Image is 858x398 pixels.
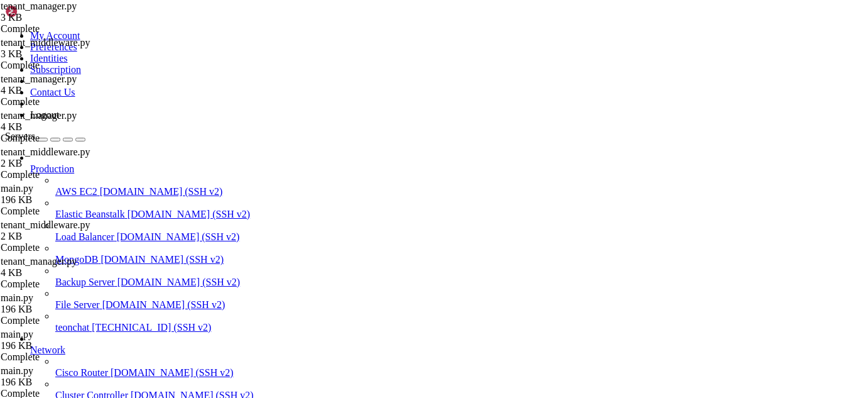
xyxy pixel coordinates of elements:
span: tenant_middleware.py [1,219,90,230]
div: Complete [1,133,117,144]
div: 2 KB [1,158,117,169]
div: 4 KB [1,121,117,133]
div: Complete [1,351,117,363]
div: 196 KB [1,340,117,351]
div: 196 KB [1,194,117,206]
span: tenant_middleware.py [1,219,117,242]
span: tenant_manager.py [1,1,117,23]
span: tenant_manager.py [1,256,117,279]
span: tenant_manager.py [1,110,77,121]
div: 4 KB [1,267,117,279]
span: tenant_manager.py [1,110,117,133]
span: main.py [1,292,117,315]
div: Complete [1,315,117,326]
span: main.py [1,329,117,351]
span: tenant_middleware.py [1,37,117,60]
div: 3 KB [1,48,117,60]
div: Complete [1,279,117,290]
span: tenant_middleware.py [1,146,90,157]
div: 4 KB [1,85,117,96]
div: Complete [1,23,117,35]
div: 196 KB [1,304,117,315]
span: main.py [1,183,33,194]
div: 2 KB [1,231,117,242]
span: tenant_middleware.py [1,37,90,48]
div: Complete [1,242,117,253]
span: main.py [1,292,33,303]
span: main.py [1,183,117,206]
span: main.py [1,329,33,340]
div: 196 KB [1,377,117,388]
span: tenant_manager.py [1,74,77,84]
div: Complete [1,206,117,217]
span: main.py [1,365,117,388]
div: 3 KB [1,12,117,23]
div: Complete [1,60,117,71]
span: tenant_manager.py [1,256,77,267]
span: tenant_manager.py [1,74,117,96]
span: tenant_manager.py [1,1,77,11]
span: tenant_middleware.py [1,146,117,169]
div: Complete [1,96,117,108]
div: Complete [1,169,117,180]
span: main.py [1,365,33,376]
